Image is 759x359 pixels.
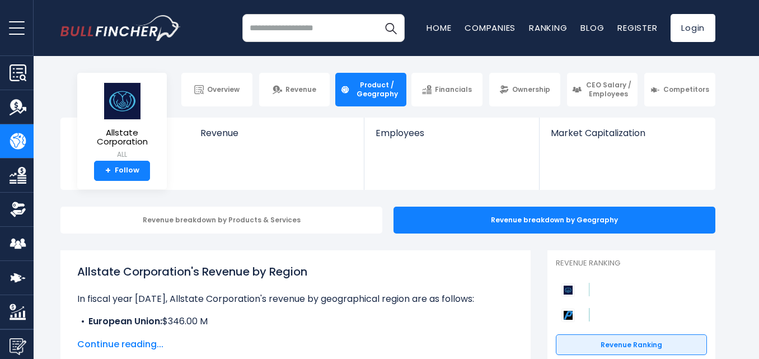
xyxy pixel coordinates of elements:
div: Revenue breakdown by Products & Services [60,207,382,234]
a: Companies [465,22,516,34]
a: Revenue [259,73,330,106]
h1: Allstate Corporation's Revenue by Region [77,263,514,280]
span: Competitors [663,85,709,94]
span: CEO Salary / Employees [585,81,633,98]
div: Revenue breakdown by Geography [393,207,715,234]
li: $346.00 M [77,315,514,328]
a: Overview [181,73,252,106]
li: $2.06 B [77,328,514,342]
strong: + [105,166,111,176]
span: Financials [435,85,472,94]
span: Product / Geography [353,81,401,98]
a: Home [427,22,451,34]
img: Allstate Corporation competitors logo [561,283,575,297]
img: bullfincher logo [60,15,181,41]
span: Overview [207,85,240,94]
a: Product / Geography [335,73,406,106]
a: Go to homepage [60,15,181,41]
a: Allstate Corporation ALL [86,82,158,161]
a: Ownership [489,73,560,106]
b: European Union: [88,315,162,328]
a: +Follow [94,161,150,181]
a: CEO Salary / Employees [567,73,638,106]
a: Revenue Ranking [556,334,707,356]
span: Allstate Corporation [86,128,158,147]
b: Non-United States: [88,328,176,341]
button: Search [377,14,405,42]
a: Register [617,22,657,34]
small: ALL [86,150,158,160]
span: Market Capitalization [551,128,703,138]
a: Employees [364,118,538,157]
img: Progressive Corporation competitors logo [561,309,575,322]
a: Revenue [189,118,364,157]
a: Financials [411,73,482,106]
a: Blog [580,22,604,34]
p: Revenue Ranking [556,259,707,268]
span: Continue reading... [77,338,514,351]
a: Login [671,14,715,42]
img: Ownership [10,201,26,218]
span: Revenue [285,85,316,94]
span: Employees [376,128,527,138]
a: Competitors [644,73,715,106]
a: Ranking [529,22,567,34]
span: Ownership [512,85,550,94]
span: Revenue [200,128,353,138]
a: Market Capitalization [540,118,714,157]
p: In fiscal year [DATE], Allstate Corporation's revenue by geographical region are as follows: [77,292,514,306]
